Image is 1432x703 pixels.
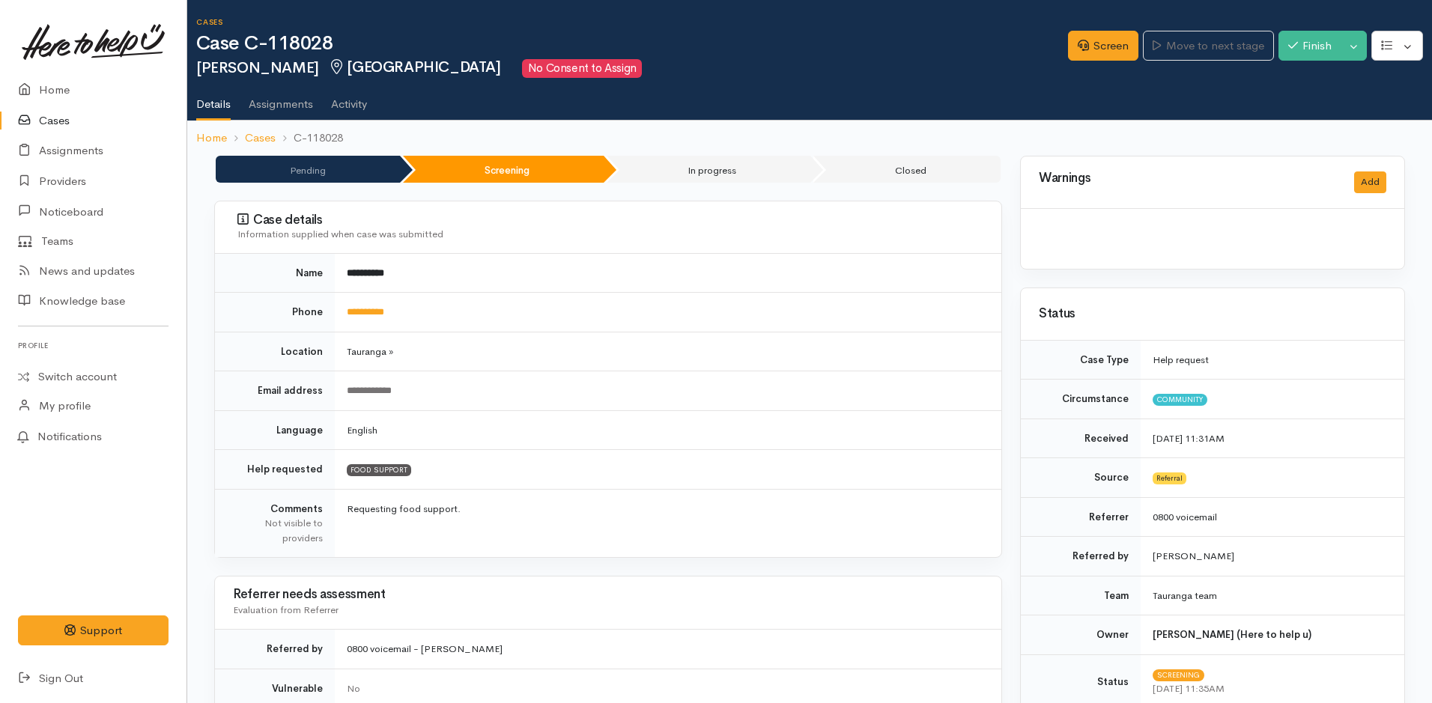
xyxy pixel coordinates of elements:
div: No [347,681,983,696]
span: Tauranga team [1153,589,1217,602]
a: Details [196,78,231,121]
td: Referred by [215,630,335,669]
a: Activity [331,78,367,120]
td: 0800 voicemail [1141,497,1404,537]
td: Help request [1141,341,1404,380]
td: Phone [215,293,335,332]
td: Referrer [1021,497,1141,537]
a: Screen [1068,31,1138,61]
td: Comments [215,489,335,557]
span: [GEOGRAPHIC_DATA] [328,58,501,76]
td: Team [1021,576,1141,615]
h2: [PERSON_NAME] [196,59,1068,78]
td: English [335,410,1001,450]
td: [PERSON_NAME] [1141,537,1404,576]
time: [DATE] 11:31AM [1153,432,1225,445]
button: Add [1354,171,1386,193]
td: Circumstance [1021,380,1141,419]
button: Finish [1278,31,1341,61]
button: Support [18,615,169,646]
td: Received [1021,419,1141,458]
div: Information supplied when case was submitted [237,227,983,242]
li: Pending [216,156,400,183]
span: Referral [1153,472,1186,484]
td: Email address [215,371,335,411]
td: Referred by [1021,537,1141,576]
a: Assignments [249,78,313,120]
h6: Cases [196,18,1068,26]
h3: Case details [237,213,983,228]
a: Home [196,130,227,147]
li: Screening [403,156,604,183]
li: In progress [607,156,811,183]
nav: breadcrumb [187,121,1432,156]
h3: Referrer needs assessment [233,588,983,602]
div: [DATE] 11:35AM [1153,681,1386,696]
span: No Consent to Assign [522,59,642,78]
td: Name [215,254,335,293]
span: FOOD SUPPORT [347,464,411,476]
td: Source [1021,458,1141,498]
td: Owner [1021,615,1141,655]
td: Case Type [1021,341,1141,380]
td: Language [215,410,335,450]
td: Location [215,332,335,371]
td: Requesting food support. [335,489,1001,557]
span: Tauranga » [347,345,393,358]
h3: Status [1039,307,1386,321]
span: Evaluation from Referrer [233,603,339,616]
span: Community [1153,394,1207,406]
td: 0800 voicemail - [PERSON_NAME] [335,630,1001,669]
span: Screening [1153,669,1204,681]
a: Move to next stage [1143,31,1273,61]
li: Closed [813,156,1001,183]
h6: Profile [18,335,169,356]
li: C-118028 [276,130,343,147]
h1: Case C-118028 [196,33,1068,55]
td: Help requested [215,450,335,490]
a: Cases [245,130,276,147]
div: Not visible to providers [233,516,323,545]
h3: Warnings [1039,171,1336,186]
b: [PERSON_NAME] (Here to help u) [1153,628,1311,641]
